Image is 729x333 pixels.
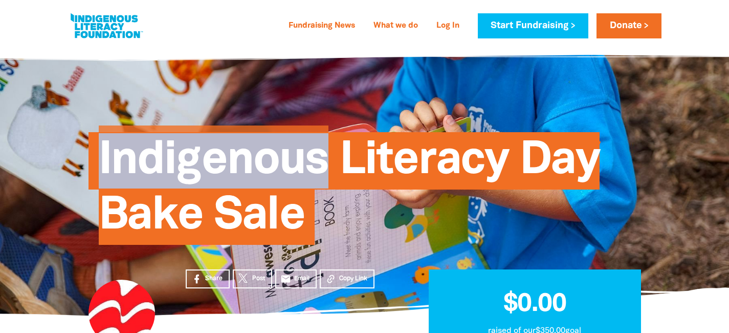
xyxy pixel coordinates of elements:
span: Post [252,274,265,283]
a: emailEmail [275,269,317,288]
button: Copy Link [320,269,374,288]
a: Donate [597,13,661,38]
i: email [280,274,291,284]
a: Share [186,269,230,288]
a: What we do [367,18,424,34]
span: $0.00 [503,293,566,316]
span: Copy Link [339,274,367,283]
a: Log In [430,18,466,34]
span: Indigenous Literacy Day Bake Sale [99,140,600,245]
a: Start Fundraising [478,13,588,38]
span: Share [205,274,223,283]
a: Fundraising News [282,18,361,34]
span: Email [294,274,310,283]
a: Post [233,269,272,288]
